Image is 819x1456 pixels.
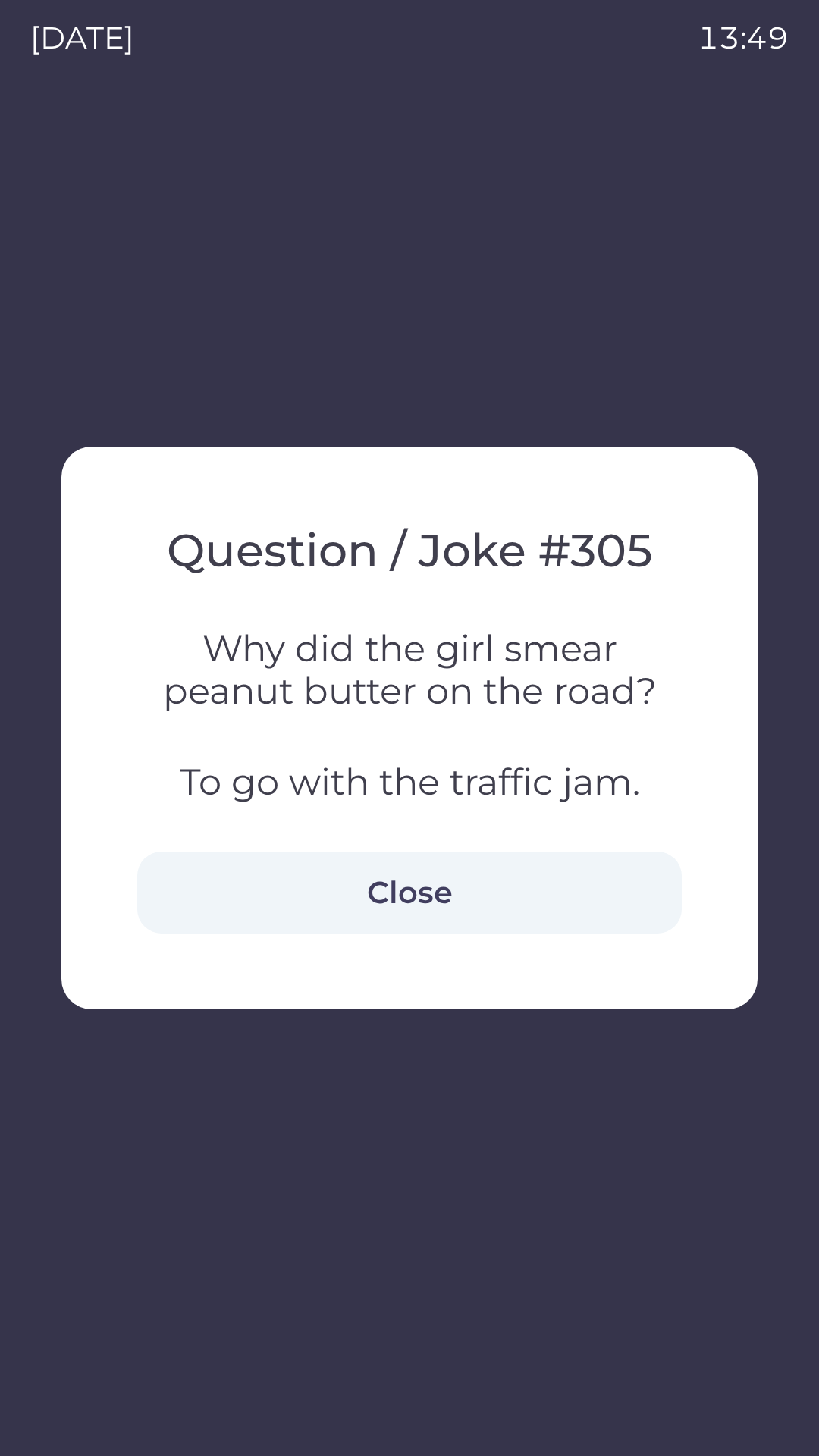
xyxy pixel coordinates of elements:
h3: To go with the traffic jam. [137,761,682,803]
p: 13:49 [698,15,789,61]
h3: Why did the girl smear peanut butter on the road? [137,627,682,712]
button: Close [137,852,682,934]
h2: Question / Joke # 305 [137,522,682,579]
p: [DATE] [30,15,134,61]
